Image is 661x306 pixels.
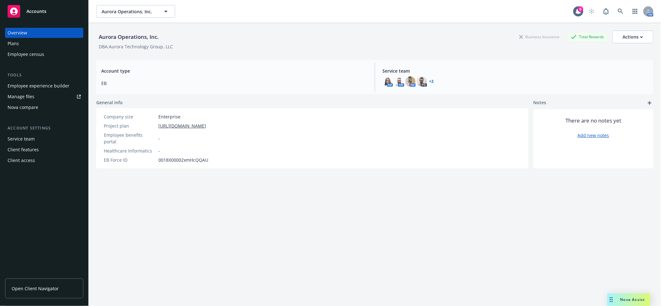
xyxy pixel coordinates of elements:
[102,8,156,15] span: Aurora Operations, Inc.
[607,293,650,306] button: Nova Assist
[96,99,123,106] span: General info
[383,68,649,74] span: Service team
[5,134,83,144] a: Service team
[405,76,416,87] img: photo
[620,297,645,302] span: Nova Assist
[578,132,609,139] a: Add new notes
[5,72,83,78] div: Tools
[578,6,583,12] div: 8
[101,68,367,74] span: Account type
[629,5,641,18] a: Switch app
[5,28,83,38] a: Overview
[5,145,83,155] a: Client features
[8,49,44,59] div: Employee census
[623,31,643,43] div: Actions
[158,147,160,154] span: -
[8,92,34,102] div: Manage files
[5,81,83,91] a: Employee experience builder
[8,155,35,165] div: Client access
[5,155,83,165] a: Client access
[5,49,83,59] a: Employee census
[8,81,69,91] div: Employee experience builder
[158,157,208,163] span: 0018X00002xmHcQQAU
[12,285,59,292] span: Open Client Navigator
[534,99,546,107] span: Notes
[158,135,160,142] span: -
[5,125,83,131] div: Account settings
[8,134,35,144] div: Service team
[101,80,367,87] span: EB
[612,31,653,43] button: Actions
[5,102,83,112] a: Nova compare
[8,39,19,49] div: Plans
[417,76,427,87] img: photo
[8,145,39,155] div: Client features
[585,5,598,18] a: Start snowing
[27,9,46,14] span: Accounts
[646,99,653,107] a: add
[394,76,404,87] img: photo
[516,33,563,41] div: Business Insurance
[104,113,156,120] div: Company size
[158,113,180,120] span: Enterprise
[104,157,156,163] div: EB Force ID
[99,43,173,50] div: DBA: Aurora Technology Group, LLC
[158,123,206,129] a: [URL][DOMAIN_NAME]
[8,102,38,112] div: Nova compare
[614,5,627,18] a: Search
[566,117,622,124] span: There are no notes yet
[429,80,434,83] a: +2
[568,33,607,41] div: Total Rewards
[96,5,175,18] button: Aurora Operations, Inc.
[5,3,83,20] a: Accounts
[96,33,161,41] div: Aurora Operations, Inc.
[8,28,27,38] div: Overview
[104,123,156,129] div: Project plan
[104,132,156,145] div: Employee benefits portal
[5,92,83,102] a: Manage files
[383,76,393,87] img: photo
[5,39,83,49] a: Plans
[600,5,612,18] a: Report a Bug
[607,293,615,306] div: Drag to move
[104,147,156,154] div: Healthcare Informatics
